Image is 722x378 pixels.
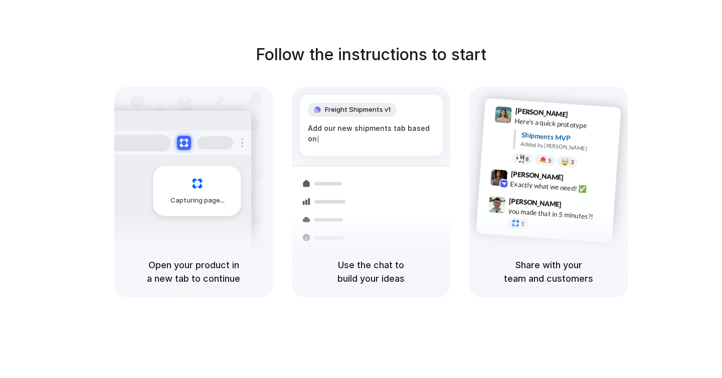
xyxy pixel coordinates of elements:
[325,105,391,115] span: Freight Shipments v1
[521,221,524,227] span: 1
[170,196,226,206] span: Capturing page
[567,173,587,185] span: 9:42 AM
[509,196,562,210] span: [PERSON_NAME]
[508,206,608,223] div: you made that in 5 minutes?!
[571,110,592,122] span: 9:41 AM
[525,156,529,162] span: 8
[561,158,570,165] div: 🤯
[481,258,616,285] h5: Share with your team and customers
[548,158,552,163] span: 5
[515,105,568,120] span: [PERSON_NAME]
[571,159,574,165] span: 3
[126,258,261,285] h5: Open your product in a new tab to continue
[514,116,615,133] div: Here's a quick prototype
[317,135,319,143] span: |
[304,258,438,285] h5: Use the chat to build your ideas
[256,43,486,67] h1: Follow the instructions to start
[510,179,610,196] div: Exactly what we need! ✅
[510,168,564,183] span: [PERSON_NAME]
[521,130,614,146] div: Shipments MVP
[308,123,435,144] div: Add our new shipments tab based on
[520,140,613,154] div: Added by [PERSON_NAME]
[565,200,585,212] span: 9:47 AM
